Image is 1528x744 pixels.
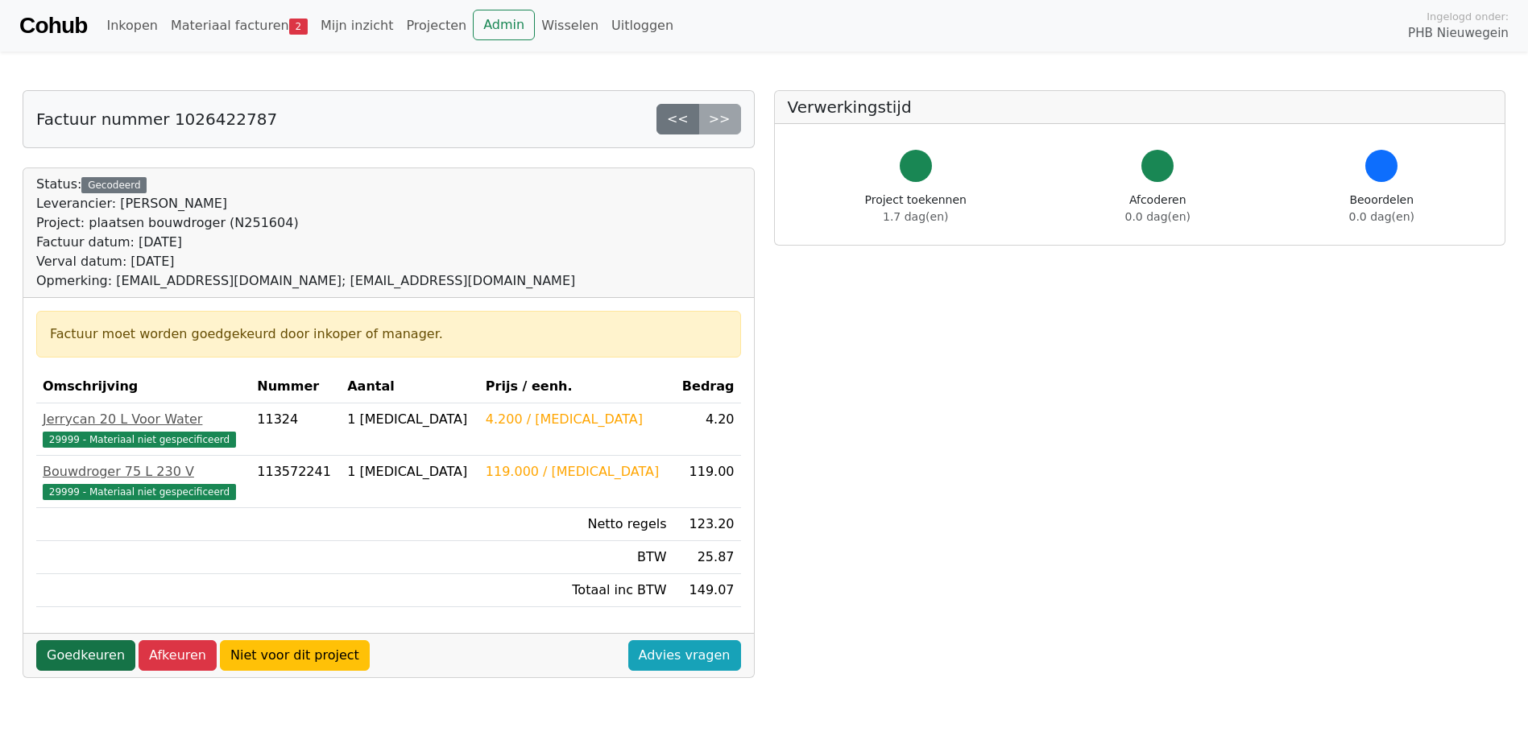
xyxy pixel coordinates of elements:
td: 113572241 [251,456,341,508]
a: Projecten [400,10,473,42]
div: Project toekennen [865,192,967,225]
span: PHB Nieuwegein [1408,24,1509,43]
span: 29999 - Materiaal niet gespecificeerd [43,432,236,448]
div: Jerrycan 20 L Voor Water [43,410,244,429]
div: 119.000 / [MEDICAL_DATA] [486,462,667,482]
div: Factuur moet worden goedgekeurd door inkoper of manager. [50,324,727,344]
span: Ingelogd onder: [1427,9,1509,24]
h5: Factuur nummer 1026422787 [36,110,277,129]
div: Beoordelen [1349,192,1414,225]
div: Bouwdroger 75 L 230 V [43,462,244,482]
a: Cohub [19,6,87,45]
td: Totaal inc BTW [479,574,673,607]
a: Advies vragen [628,640,741,671]
th: Prijs / eenh. [479,370,673,403]
div: Gecodeerd [81,177,147,193]
td: 123.20 [673,508,741,541]
h5: Verwerkingstijd [788,97,1493,117]
span: 0.0 dag(en) [1349,210,1414,223]
span: 29999 - Materiaal niet gespecificeerd [43,484,236,500]
div: 1 [MEDICAL_DATA] [347,462,473,482]
th: Bedrag [673,370,741,403]
div: Status: [36,175,575,291]
td: 4.20 [673,403,741,456]
a: Goedkeuren [36,640,135,671]
div: Factuur datum: [DATE] [36,233,575,252]
td: 119.00 [673,456,741,508]
a: Jerrycan 20 L Voor Water29999 - Materiaal niet gespecificeerd [43,410,244,448]
a: Wisselen [535,10,605,42]
td: BTW [479,541,673,574]
td: Netto regels [479,508,673,541]
th: Nummer [251,370,341,403]
div: Afcoderen [1125,192,1191,225]
div: Project: plaatsen bouwdroger (N251604) [36,213,575,233]
span: 2 [289,19,308,35]
a: Niet voor dit project [220,640,370,671]
span: 0.0 dag(en) [1125,210,1191,223]
a: Materiaal facturen2 [164,10,314,42]
th: Omschrijving [36,370,251,403]
div: Verval datum: [DATE] [36,252,575,271]
td: 149.07 [673,574,741,607]
a: << [656,104,699,134]
div: Leverancier: [PERSON_NAME] [36,194,575,213]
div: 1 [MEDICAL_DATA] [347,410,473,429]
a: Admin [473,10,535,40]
a: Afkeuren [139,640,217,671]
a: Mijn inzicht [314,10,400,42]
td: 11324 [251,403,341,456]
div: 4.200 / [MEDICAL_DATA] [486,410,667,429]
div: Opmerking: [EMAIL_ADDRESS][DOMAIN_NAME]; [EMAIL_ADDRESS][DOMAIN_NAME] [36,271,575,291]
a: Inkopen [100,10,164,42]
td: 25.87 [673,541,741,574]
span: 1.7 dag(en) [883,210,948,223]
a: Uitloggen [605,10,680,42]
th: Aantal [341,370,479,403]
a: Bouwdroger 75 L 230 V29999 - Materiaal niet gespecificeerd [43,462,244,501]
